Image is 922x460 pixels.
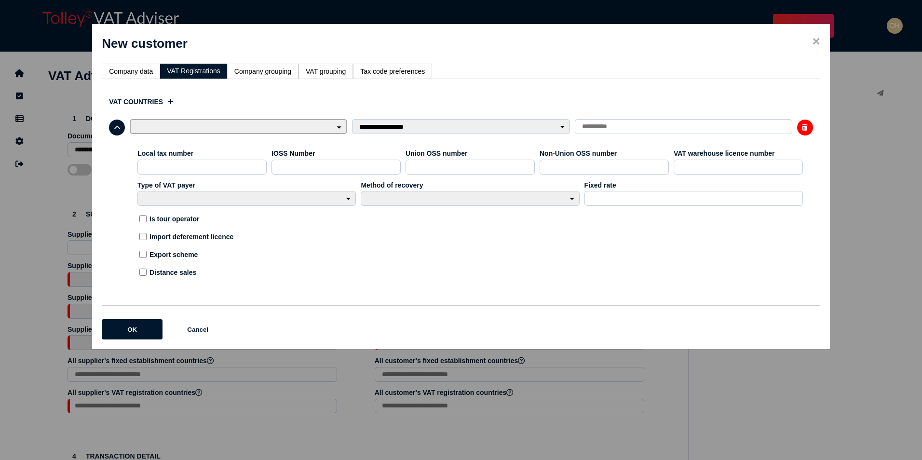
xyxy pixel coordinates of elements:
[137,149,267,157] label: Local tax number
[149,251,803,258] label: Export scheme
[109,93,813,111] h3: VAT countries
[406,149,535,157] label: Union OSS number
[137,181,356,189] label: Type of VAT payer
[109,120,125,135] button: Expand detail
[674,149,803,157] label: VAT warehouse licence number
[102,64,160,79] li: Company data
[149,269,803,276] label: Distance sales
[102,319,163,339] button: OK
[540,149,669,157] label: Non-Union OSS number
[812,34,820,49] span: ×
[353,64,432,79] li: Tax code preferences
[271,149,401,157] label: IOSS Number
[102,36,820,51] h1: New customer
[149,215,803,223] label: Is tour operator
[160,64,227,79] li: VAT Registrations
[227,64,298,79] li: Company grouping
[361,181,579,189] label: Method of recovery
[149,233,803,241] label: Import deferement licence
[584,181,803,189] label: Fixed rate
[797,120,813,135] button: Delete VAT registration
[167,319,228,339] button: Cancel
[298,64,353,79] li: VAT grouping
